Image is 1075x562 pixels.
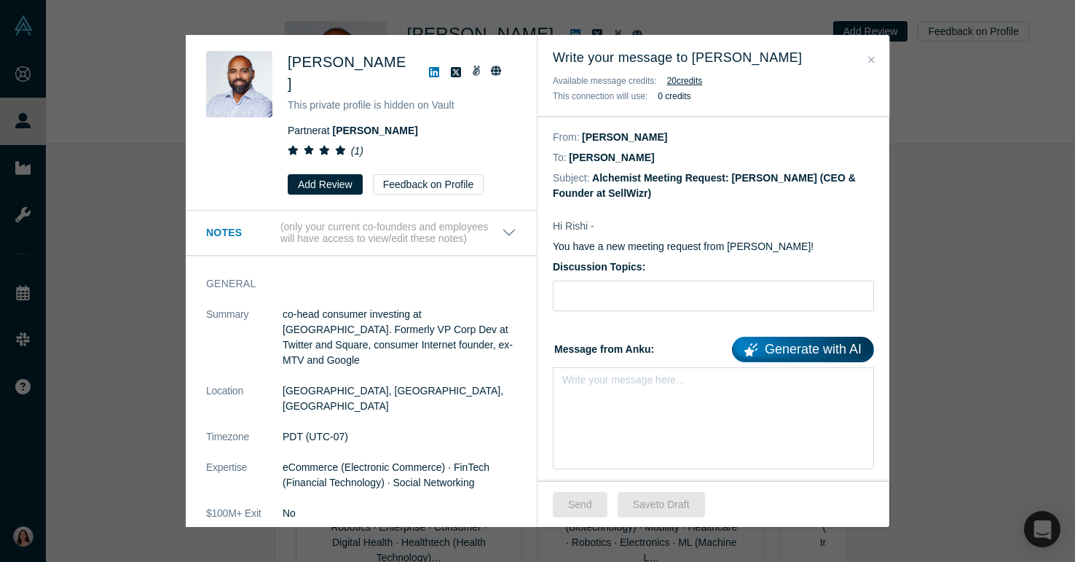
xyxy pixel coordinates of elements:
span: eCommerce (Electronic Commerce) · FinTech (Financial Technology) · Social Networking [283,461,489,488]
button: Send [553,492,607,518]
span: Partner at [288,125,418,136]
a: [PERSON_NAME] [333,125,418,136]
b: 0 credits [658,91,690,101]
h3: Notes [206,225,277,241]
label: Discussion Topics: [553,259,874,275]
p: Hi Rishi - [553,219,874,234]
button: Close [864,52,879,69]
span: Available message credits: [553,76,657,86]
p: You have a new meeting request from [PERSON_NAME]! [553,239,874,254]
div: rdw-editor [563,372,865,397]
dt: Location [206,383,283,429]
p: This private profile is hidden on Vault [288,98,516,113]
img: Rishi Garg's Profile Image [206,51,272,117]
p: (only your current co-founders and employees will have access to view/edit these notes) [280,221,502,246]
button: Add Review [288,174,363,195]
button: 20credits [667,74,703,88]
dd: No [283,506,516,521]
dd: PDT (UTC-07) [283,429,516,445]
label: Message from Anku: [553,332,874,362]
button: Feedback on Profile [373,174,484,195]
button: Saveto Draft [618,492,705,518]
h3: Write your message to [PERSON_NAME] [553,48,874,68]
dt: To: [553,150,567,165]
dt: Expertise [206,460,283,506]
button: Notes (only your current co-founders and employees will have access to view/edit these notes) [206,221,516,246]
a: Generate with AI [732,337,874,362]
dt: $100M+ Exit [206,506,283,536]
p: co-head consumer investing at [GEOGRAPHIC_DATA]. Formerly VP Corp Dev at Twitter and Square, cons... [283,307,516,368]
dd: [GEOGRAPHIC_DATA], [GEOGRAPHIC_DATA], [GEOGRAPHIC_DATA] [283,383,516,414]
div: rdw-wrapper [553,367,874,469]
dt: Timezone [206,429,283,460]
dt: From: [553,130,580,145]
dd: [PERSON_NAME] [569,152,654,163]
dd: Alchemist Meeting Request: [PERSON_NAME] (CEO & Founder at SellWizr) [553,172,856,199]
dd: [PERSON_NAME] [582,131,667,143]
i: ( 1 ) [351,145,363,157]
dt: Summary [206,307,283,383]
h3: General [206,276,496,292]
span: [PERSON_NAME] [288,54,406,92]
span: This connection will use: [553,91,647,101]
dt: Subject: [553,171,590,186]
